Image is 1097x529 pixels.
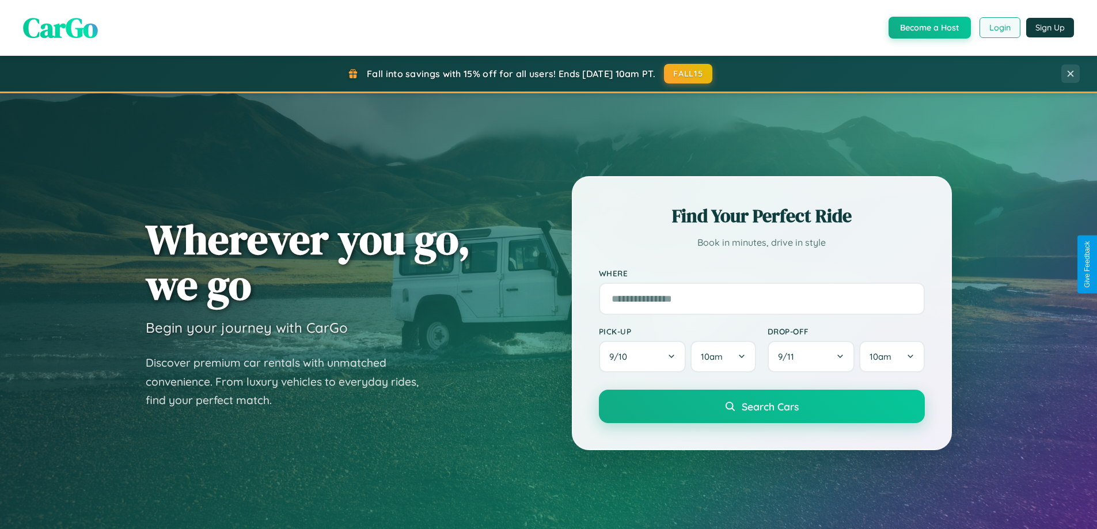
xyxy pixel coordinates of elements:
[609,351,633,362] span: 9 / 10
[980,17,1020,38] button: Login
[870,351,891,362] span: 10am
[599,390,925,423] button: Search Cars
[768,326,925,336] label: Drop-off
[768,341,855,372] button: 9/11
[146,319,348,336] h3: Begin your journey with CarGo
[701,351,723,362] span: 10am
[690,341,756,372] button: 10am
[23,9,98,47] span: CarGo
[599,326,756,336] label: Pick-up
[599,268,925,278] label: Where
[367,68,655,79] span: Fall into savings with 15% off for all users! Ends [DATE] 10am PT.
[599,203,925,229] h2: Find Your Perfect Ride
[778,351,800,362] span: 9 / 11
[664,64,712,83] button: FALL15
[1083,241,1091,288] div: Give Feedback
[859,341,924,372] button: 10am
[146,353,434,410] p: Discover premium car rentals with unmatched convenience. From luxury vehicles to everyday rides, ...
[742,400,799,413] span: Search Cars
[146,216,470,307] h1: Wherever you go, we go
[599,234,925,251] p: Book in minutes, drive in style
[599,341,686,372] button: 9/10
[1026,18,1074,37] button: Sign Up
[889,17,971,39] button: Become a Host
